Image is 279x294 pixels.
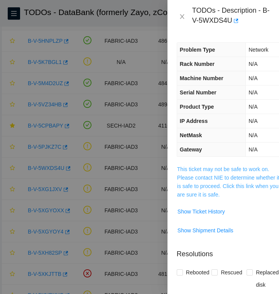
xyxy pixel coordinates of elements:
span: Gateway [180,146,202,153]
span: Machine Number [180,75,223,81]
span: Serial Number [180,89,216,96]
span: N/A [249,104,257,110]
span: close [179,13,185,20]
span: Show Ticket History [178,207,225,216]
div: TODOs - Description - B-V-5WXDS4U [192,6,270,27]
span: Rack Number [180,61,215,67]
span: IP Address [180,118,208,124]
span: N/A [249,75,257,81]
span: N/A [249,132,257,138]
span: Rescued [218,266,245,279]
span: Product Type [180,104,214,110]
button: Show Shipment Details [177,224,234,237]
span: N/A [249,89,257,96]
button: Show Ticket History [177,205,225,218]
span: Rebooted [183,266,213,279]
span: Show Shipment Details [178,226,233,235]
button: Close [177,13,188,20]
span: Problem Type [180,47,215,53]
span: N/A [249,118,257,124]
span: Network [249,47,268,53]
span: N/A [249,61,257,67]
span: NetMask [180,132,202,138]
span: N/A [249,146,257,153]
